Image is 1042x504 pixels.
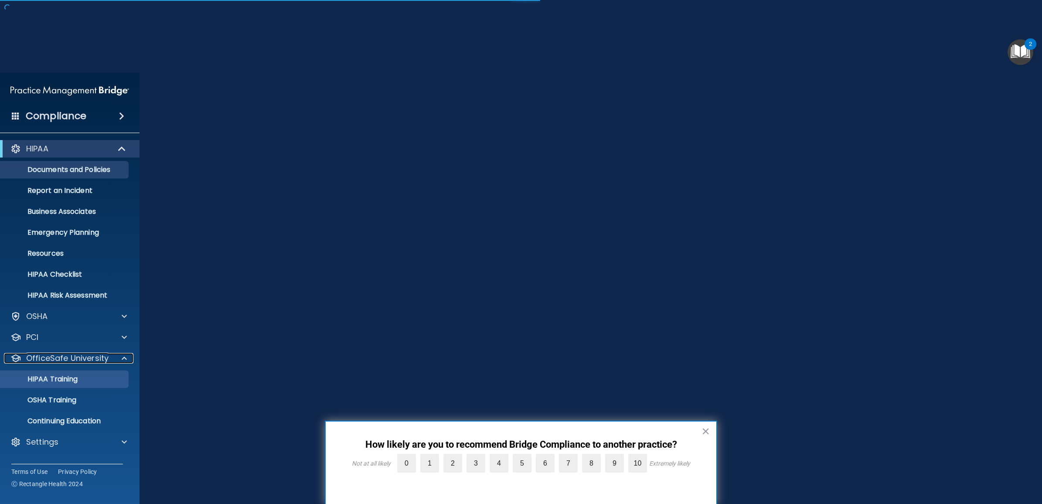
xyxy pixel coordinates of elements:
[6,396,76,405] p: OSHA Training
[1029,44,1032,55] div: 2
[6,417,125,425] p: Continuing Education
[892,443,1032,477] iframe: Drift Widget Chat Controller
[11,467,48,476] a: Terms of Use
[6,228,125,237] p: Emergency Planning
[10,82,129,99] img: PMB logo
[420,454,439,473] label: 1
[6,207,125,216] p: Business Associates
[26,332,38,343] p: PCI
[26,110,86,122] h4: Compliance
[26,144,48,154] p: HIPAA
[701,424,710,438] button: Close
[559,454,578,473] label: 7
[513,454,531,473] label: 5
[11,480,83,488] span: Ⓒ Rectangle Health 2024
[352,460,391,467] div: Not at all likely
[443,454,462,473] label: 2
[6,270,125,279] p: HIPAA Checklist
[6,165,125,174] p: Documents and Policies
[26,437,58,447] p: Settings
[536,454,555,473] label: 6
[582,454,601,473] label: 8
[467,454,485,473] label: 3
[6,291,125,300] p: HIPAA Risk Assessment
[397,454,416,473] label: 0
[628,454,647,473] label: 10
[26,311,48,322] p: OSHA
[343,439,699,450] p: How likely are you to recommend Bridge Compliance to another practice?
[649,460,690,467] div: Extremely likely
[58,467,97,476] a: Privacy Policy
[605,454,624,473] label: 9
[26,353,109,363] p: OfficeSafe University
[490,454,508,473] label: 4
[1008,39,1033,65] button: Open Resource Center, 2 new notifications
[6,249,125,258] p: Resources
[6,375,78,384] p: HIPAA Training
[6,186,125,195] p: Report an Incident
